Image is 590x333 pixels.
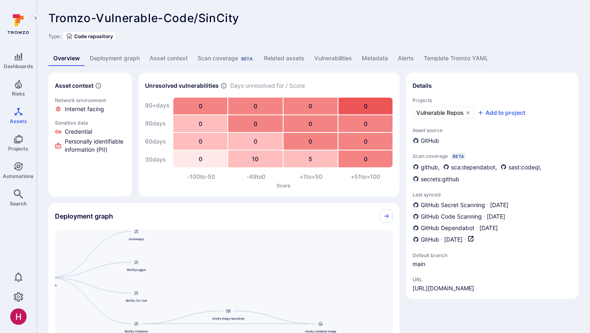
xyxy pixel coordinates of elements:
a: Overview [48,51,85,66]
p: Network environment [55,97,125,103]
h2: Details [413,82,432,90]
div: 90 days [145,115,170,132]
a: Click to view evidence [53,96,127,115]
div: secrets:github [413,175,459,183]
div: 90+ days [145,97,170,114]
div: 0 [338,133,393,150]
span: Asset source [413,127,572,133]
a: Template Tromzo YAML [419,51,493,66]
div: 0 [284,133,338,150]
span: Projects [413,97,572,103]
div: 0 [284,115,338,132]
p: · [476,224,478,232]
div: 5 [284,151,338,167]
span: GitHub Secret Scanning [421,201,485,209]
span: Search [10,201,27,207]
a: Related assets [259,51,309,66]
p: · [464,235,466,244]
div: 0 [338,151,393,167]
p: · [441,235,442,244]
i: Expand navigation menu [33,15,39,22]
div: 30 days [145,151,170,168]
span: SinCityLogger [127,267,146,271]
span: Risks [12,91,25,97]
span: Number of vulnerabilities in status ‘Open’ ‘Triaged’ and ‘In process’ divided by score and scanne... [220,82,227,90]
svg: Automatically discovered context associated with the asset [95,82,102,89]
h2: Unresolved vulnerabilities [145,82,219,90]
li: Internet facing [55,105,125,113]
span: Projects [8,146,28,152]
a: Open in GitHub dashboard [467,235,474,244]
span: SinCity CLI Tool [126,298,147,302]
span: dockerapp [129,237,144,241]
div: 10 [228,151,282,167]
span: [DATE] [479,224,498,232]
div: 0 [173,151,227,167]
p: · [483,212,485,221]
div: 0 [173,98,227,114]
a: Deployment graph [85,51,145,66]
p: Score [174,182,393,189]
div: Harshil Parikh [10,308,27,325]
button: Add to project [477,109,525,117]
span: Vulnerable Repos [416,109,464,117]
span: sincity container image [305,329,336,333]
a: Metadata [357,51,393,66]
span: Dashboards [4,63,33,69]
a: Click to view evidence [53,118,127,155]
a: Vulnerable Repos [413,107,474,119]
div: Asset tabs [48,51,579,66]
span: Days unresolved for / Score [230,82,305,90]
div: 0 [173,133,227,150]
div: -100 to -50 [174,173,229,181]
span: Tromzo-Vulnerable-Code/SinCity [48,11,239,25]
span: GitHub Dependabot [421,224,474,232]
h2: Asset context [55,82,93,90]
div: Scan coverage [197,54,254,62]
a: Asset context [145,51,193,66]
div: 60 days [145,133,170,150]
p: Sensitive data [55,120,125,126]
li: Credential [55,128,125,136]
div: Beta [451,153,465,160]
div: 0 [284,98,338,114]
div: 0 [338,115,393,132]
div: -49 to 0 [229,173,284,181]
span: GitHub [421,235,439,244]
img: ACg8ocKzQzwPSwOZT_k9C736TfcBpCStqIZdMR9gXOhJgTaH9y_tsw=s96-c [10,308,27,325]
div: 0 [338,98,393,114]
div: 0 [228,98,282,114]
span: [DATE] [444,235,463,244]
div: Beta [240,55,254,62]
span: [DATE] [490,201,508,209]
span: Default branch [413,252,478,258]
span: GitHub Code Scanning [421,212,482,221]
a: [URL][DOMAIN_NAME] [413,284,474,292]
span: Type: [48,33,61,39]
div: +51 to +100 [338,173,393,181]
span: URL [413,276,474,283]
span: [DATE] [487,212,505,221]
div: +1 to +50 [284,173,338,181]
h2: Deployment graph [55,212,113,220]
div: GitHub [413,137,439,145]
div: Collapse [48,203,399,229]
div: sast:codeql [500,163,540,171]
span: sincity image repository [212,316,245,320]
a: Alerts [393,51,419,66]
div: sca:dependabot [443,163,495,171]
a: Vulnerabilities [309,51,357,66]
button: Expand navigation menu [31,13,41,23]
div: 0 [228,133,282,150]
div: github [413,163,438,171]
span: Last synced [413,192,572,198]
span: Scan coverage [413,153,448,159]
span: Code repository [74,33,113,39]
span: main [413,260,478,268]
li: Personally identifiable information (PII) [55,137,125,154]
div: 0 [173,115,227,132]
span: Automations [3,173,34,179]
div: 0 [228,115,282,132]
p: · [487,201,488,209]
